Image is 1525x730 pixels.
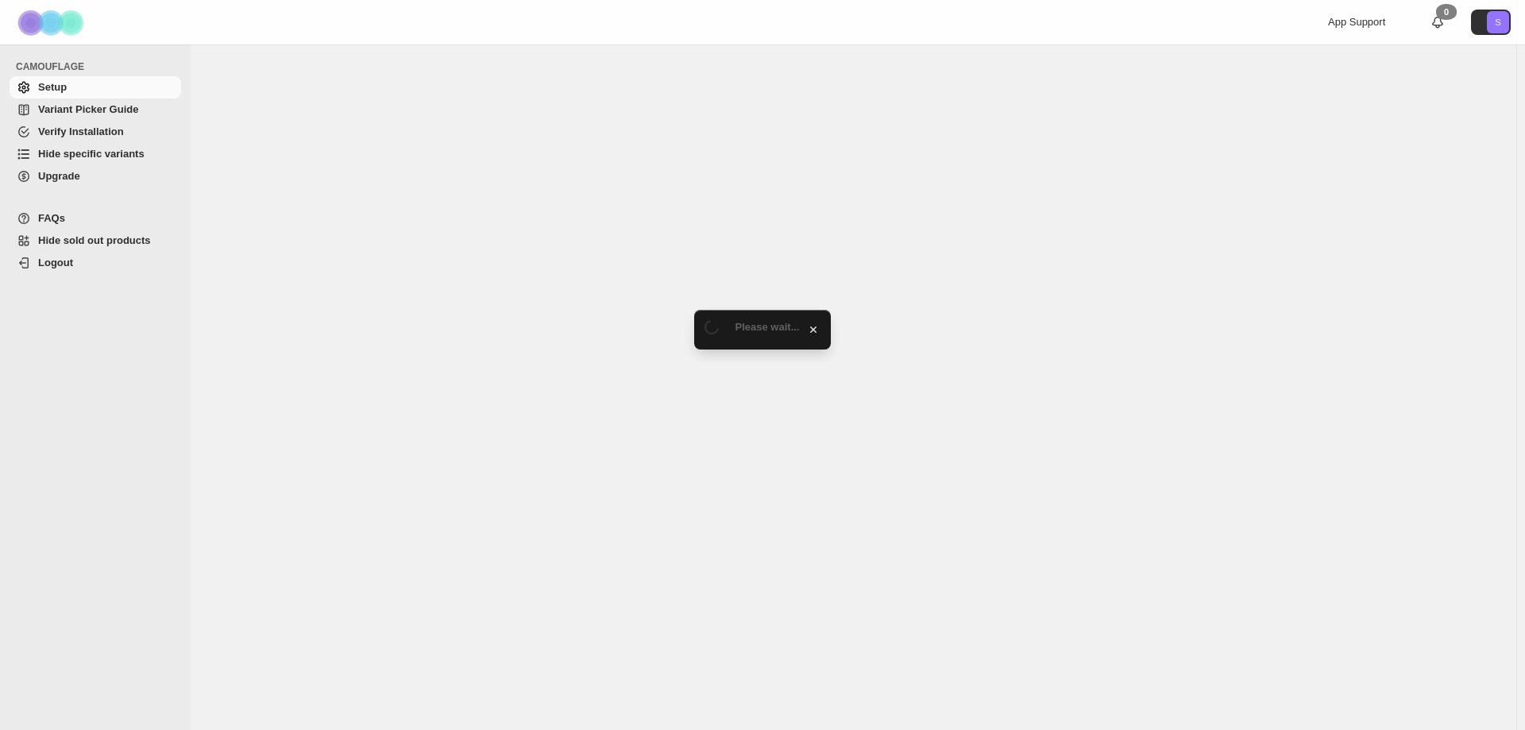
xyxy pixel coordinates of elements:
img: Camouflage [13,1,92,44]
a: Hide specific variants [10,143,181,165]
span: Upgrade [38,170,80,182]
span: Variant Picker Guide [38,103,138,115]
span: App Support [1328,16,1385,28]
a: 0 [1430,14,1446,30]
span: Please wait... [735,321,800,333]
span: Logout [38,257,73,268]
span: Hide sold out products [38,234,151,246]
span: Hide specific variants [38,148,145,160]
button: Avatar with initials S [1471,10,1511,35]
span: Setup [38,81,67,93]
span: Verify Installation [38,126,124,137]
a: Variant Picker Guide [10,98,181,121]
span: Avatar with initials S [1487,11,1509,33]
span: FAQs [38,212,65,224]
a: Verify Installation [10,121,181,143]
text: S [1495,17,1500,27]
a: Logout [10,252,181,274]
a: FAQs [10,207,181,230]
span: CAMOUFLAGE [16,60,183,73]
a: Setup [10,76,181,98]
a: Upgrade [10,165,181,187]
a: Hide sold out products [10,230,181,252]
div: 0 [1436,4,1457,20]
